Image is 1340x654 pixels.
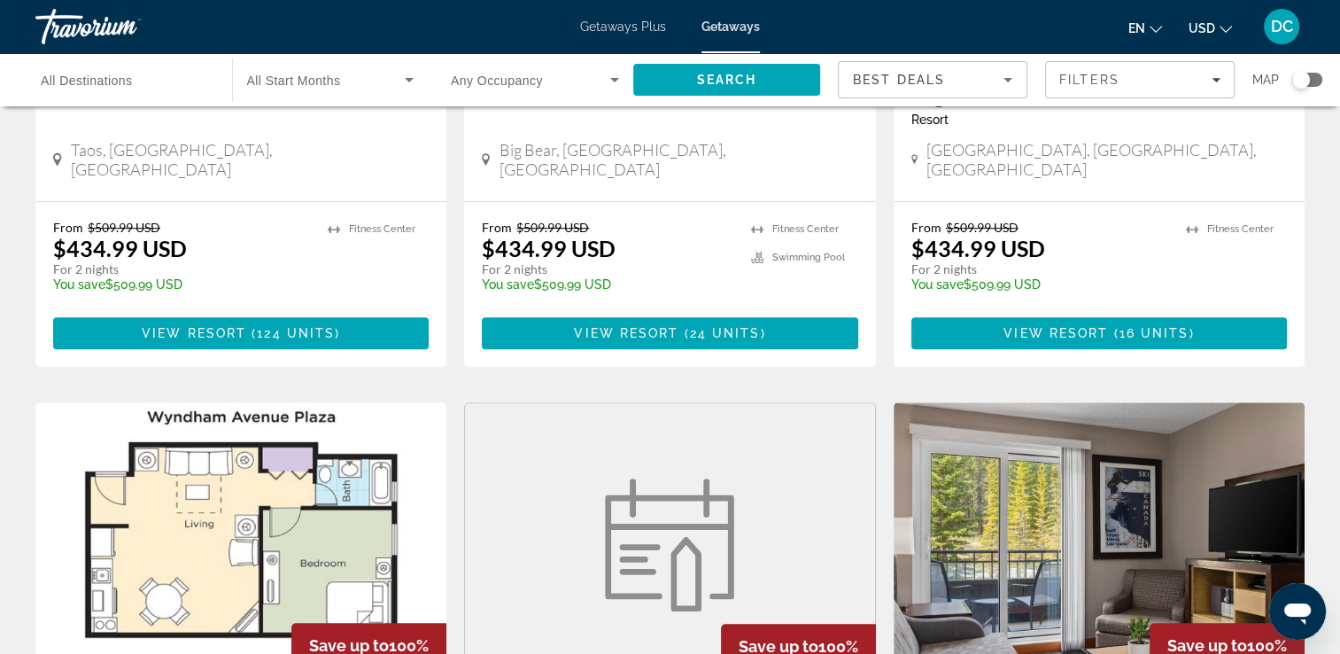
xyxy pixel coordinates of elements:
span: Any Occupancy [451,74,543,88]
span: From [53,220,83,235]
img: Worldmark San Diego Balboa Park - 2 Nights [594,479,745,611]
span: ( ) [1108,326,1194,340]
mat-select: Sort by [853,69,1012,90]
span: USD [1189,21,1215,35]
span: $509.99 USD [88,220,160,235]
p: $509.99 USD [482,277,732,292]
span: Fitness Center [349,223,415,235]
span: You save [911,277,964,292]
span: Map [1252,67,1279,92]
span: All Start Months [247,74,341,88]
a: Travorium [35,4,213,50]
span: View Resort [142,326,246,340]
span: You save [482,277,534,292]
span: DC [1271,18,1293,35]
input: Select destination [41,70,209,91]
span: Fitness Center [772,223,839,235]
a: Getaways [701,19,760,34]
a: Getaways Plus [580,19,666,34]
span: View Resort [574,326,678,340]
span: en [1128,21,1145,35]
span: 24 units [690,326,761,340]
button: User Menu [1259,8,1305,45]
iframe: Button to launch messaging window [1269,583,1326,640]
span: Search [696,73,756,87]
span: From [482,220,512,235]
span: [GEOGRAPHIC_DATA], [GEOGRAPHIC_DATA], [GEOGRAPHIC_DATA] [926,140,1287,179]
button: View Resort(24 units) [482,317,857,349]
p: $434.99 USD [53,235,187,261]
p: For 2 nights [482,261,732,277]
span: View Resort [1003,326,1108,340]
button: Search [633,64,821,96]
p: For 2 nights [53,261,310,277]
span: All Destinations [41,74,133,88]
span: Big Bear, [GEOGRAPHIC_DATA], [GEOGRAPHIC_DATA] [500,140,858,179]
button: Filters [1045,61,1235,98]
span: You save [53,277,105,292]
p: For 2 nights [911,261,1168,277]
span: Filters [1059,73,1119,87]
button: Change language [1128,15,1162,41]
span: ( ) [678,326,765,340]
span: 124 units [257,326,335,340]
span: $509.99 USD [516,220,589,235]
button: Change currency [1189,15,1232,41]
span: Resort [911,113,949,127]
p: $509.99 USD [911,277,1168,292]
p: $509.99 USD [53,277,310,292]
span: $509.99 USD [946,220,1019,235]
span: From [911,220,941,235]
span: Taos, [GEOGRAPHIC_DATA], [GEOGRAPHIC_DATA] [71,140,430,179]
span: Fitness Center [1207,223,1274,235]
span: 16 units [1119,326,1189,340]
span: Swimming Pool [772,252,845,263]
button: View Resort(16 units) [911,317,1287,349]
p: $434.99 USD [482,235,616,261]
span: Best Deals [853,73,945,87]
span: ( ) [246,326,340,340]
button: View Resort(124 units) [53,317,429,349]
p: $434.99 USD [911,235,1045,261]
